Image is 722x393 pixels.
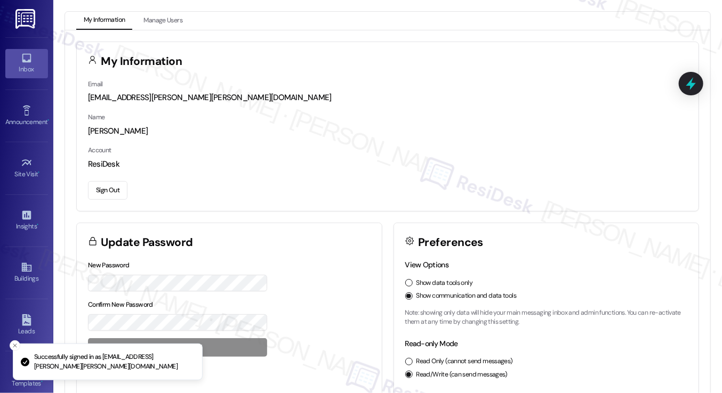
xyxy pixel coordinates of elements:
[5,154,48,183] a: Site Visit •
[34,353,194,371] p: Successfully signed in as [EMAIL_ADDRESS][PERSON_NAME][PERSON_NAME][DOMAIN_NAME]
[88,159,687,170] div: ResiDesk
[76,12,132,30] button: My Information
[5,311,48,340] a: Leads
[5,206,48,235] a: Insights •
[41,378,43,386] span: •
[405,339,458,348] label: Read-only Mode
[5,258,48,287] a: Buildings
[101,237,193,248] h3: Update Password
[88,181,127,200] button: Sign Out
[405,260,449,269] label: View Options
[15,9,37,29] img: ResiDesk Logo
[10,340,20,351] button: Close toast
[416,370,508,380] label: Read/Write (can send messages)
[405,308,688,327] p: Note: showing only data will hide your main messaging inbox and admin functions. You can re-activ...
[418,237,483,248] h3: Preferences
[88,261,130,269] label: New Password
[416,279,473,288] label: Show data tools only
[88,300,153,309] label: Confirm New Password
[88,126,687,137] div: [PERSON_NAME]
[88,92,687,103] div: [EMAIL_ADDRESS][PERSON_NAME][PERSON_NAME][DOMAIN_NAME]
[88,146,111,154] label: Account
[47,117,49,124] span: •
[88,113,105,121] label: Name
[88,80,103,88] label: Email
[37,221,38,228] span: •
[416,291,517,301] label: Show communication and data tools
[5,49,48,78] a: Inbox
[136,12,190,30] button: Manage Users
[38,169,40,176] span: •
[101,56,182,67] h3: My Information
[416,357,513,366] label: Read Only (cannot send messages)
[5,363,48,392] a: Templates •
